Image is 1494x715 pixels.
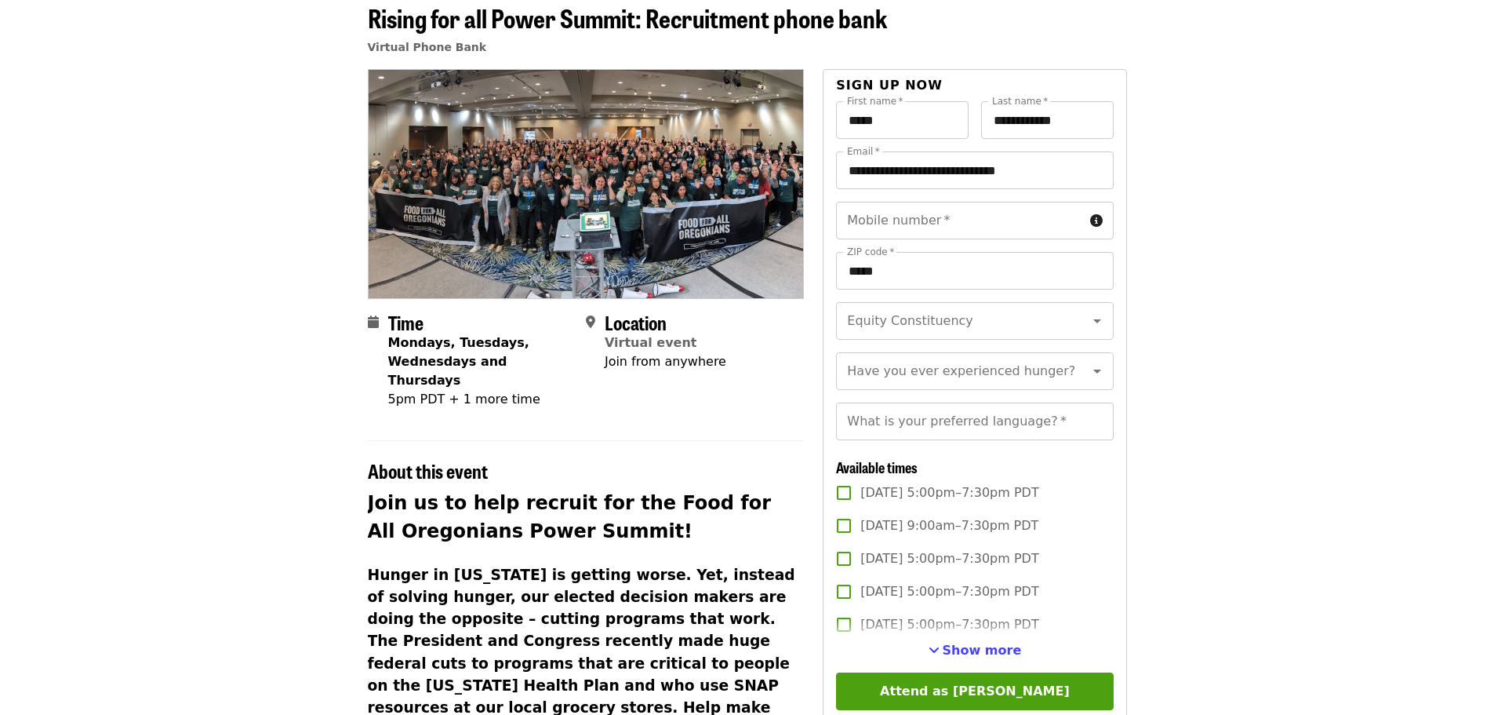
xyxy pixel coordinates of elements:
span: Location [605,308,667,336]
label: ZIP code [847,247,894,257]
i: map-marker-alt icon [586,315,595,330]
input: First name [836,101,969,139]
label: First name [847,97,903,106]
input: Last name [981,101,1114,139]
label: Last name [992,97,1048,106]
strong: Mondays, Tuesdays, Wednesdays and Thursdays [388,335,529,388]
label: Email [847,147,880,156]
span: [DATE] 5:00pm–7:30pm PDT [860,615,1038,634]
a: Virtual Phone Bank [368,41,487,53]
i: calendar icon [368,315,379,330]
input: Email [836,151,1113,189]
span: Sign up now [836,78,943,93]
span: [DATE] 5:00pm–7:30pm PDT [860,582,1038,601]
span: Show more [943,643,1022,658]
button: Open [1086,360,1108,382]
input: ZIP code [836,252,1113,290]
span: Join from anywhere [605,354,726,369]
span: [DATE] 5:00pm–7:30pm PDT [860,483,1038,502]
input: What is your preferred language? [836,403,1113,440]
span: Available times [836,457,918,477]
span: About this event [368,457,488,484]
div: 5pm PDT + 1 more time [388,390,573,409]
i: circle-info icon [1090,213,1103,228]
button: Attend as [PERSON_NAME] [836,673,1113,710]
span: [DATE] 9:00am–7:30pm PDT [860,516,1038,535]
a: Virtual event [605,335,697,350]
img: Rising for all Power Summit: Recruitment phone bank organized by Oregon Food Bank [369,70,804,297]
button: Open [1086,310,1108,332]
button: See more timeslots [929,641,1022,660]
input: Mobile number [836,202,1083,239]
h2: Join us to help recruit for the Food for All Oregonians Power Summit! [368,489,805,545]
span: [DATE] 5:00pm–7:30pm PDT [860,549,1038,568]
span: Time [388,308,423,336]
